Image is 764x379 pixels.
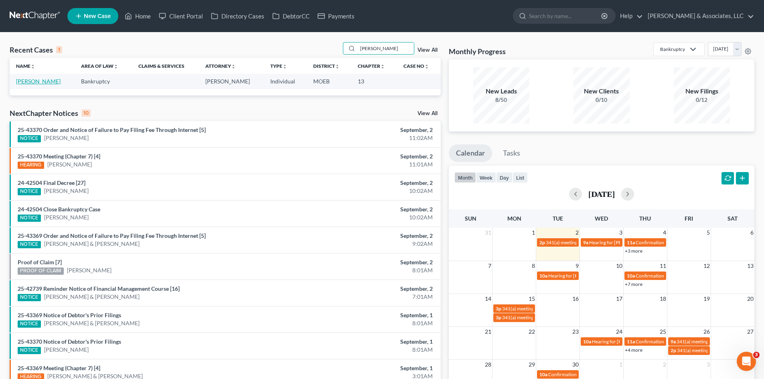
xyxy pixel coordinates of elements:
span: 2p [671,347,676,353]
a: Typeunfold_more [270,63,287,69]
span: 29 [528,360,536,369]
span: Fri [685,215,693,222]
i: unfold_more [113,64,118,69]
span: Sun [465,215,476,222]
span: 2 [575,228,580,237]
i: unfold_more [30,64,35,69]
a: 25-42739 Reminder Notice of Financial Management Course [16] [18,285,180,292]
a: View All [417,111,438,116]
span: 10a [539,273,547,279]
a: Districtunfold_more [313,63,340,69]
span: 28 [484,360,492,369]
span: 21 [484,327,492,336]
div: HEARING [18,162,44,169]
button: list [513,172,528,183]
span: 8 [531,261,536,271]
span: 12 [703,261,711,271]
div: September, 2 [300,179,433,187]
div: NOTICE [18,294,41,301]
div: NOTICE [18,135,41,142]
div: NOTICE [18,215,41,222]
div: 10 [81,109,91,117]
a: +7 more [625,281,642,287]
span: Thu [639,215,651,222]
a: [PERSON_NAME] & [PERSON_NAME] [44,240,140,248]
span: 25 [659,327,667,336]
a: [PERSON_NAME] [16,78,61,85]
a: 25-43370 Order and Notice of Failure to Pay Filing Fee Through Internet [5] [18,126,206,133]
span: 341(a) meeting for [PERSON_NAME] [502,306,580,312]
span: 341(a) meeting for [PERSON_NAME] [677,338,754,345]
span: 3p [496,306,501,312]
div: September, 1 [300,338,433,346]
span: Mon [507,215,521,222]
span: 16 [571,294,580,304]
div: September, 2 [300,126,433,134]
div: New Clients [574,87,630,96]
span: 24 [615,327,623,336]
span: 11 [659,261,667,271]
span: 3 [753,352,760,358]
a: [PERSON_NAME] [44,187,89,195]
a: 25-43370 Notice of Debtor's Prior Filings [18,338,121,345]
div: September, 2 [300,232,433,240]
span: 10a [539,371,547,377]
i: unfold_more [335,64,340,69]
span: 5 [706,228,711,237]
button: month [454,172,476,183]
span: 15 [528,294,536,304]
div: 9:02AM [300,240,433,248]
span: Confirmation hearing for [PERSON_NAME] [636,273,727,279]
span: Hearing for [PERSON_NAME] [592,338,655,345]
div: 8:01AM [300,319,433,327]
span: Wed [595,215,608,222]
a: [PERSON_NAME] [44,134,89,142]
span: Hearing for [PERSON_NAME] [589,239,652,245]
a: 25-43369 Order and Notice of Failure to Pay Filing Fee Through Internet [5] [18,232,206,239]
span: 9a [583,239,588,245]
i: unfold_more [282,64,287,69]
a: +3 more [625,248,642,254]
div: September, 2 [300,152,433,160]
a: Area of Lawunfold_more [81,63,118,69]
a: Case Nounfold_more [403,63,429,69]
i: unfold_more [380,64,385,69]
div: 10:02AM [300,187,433,195]
div: NOTICE [18,347,41,354]
span: 10 [615,261,623,271]
span: Confirmation hearing for [PERSON_NAME] [636,239,727,245]
div: Recent Cases [10,45,62,55]
span: 20 [746,294,754,304]
th: Claims & Services [132,58,199,74]
span: 18 [659,294,667,304]
h2: [DATE] [588,190,615,198]
a: [PERSON_NAME] [44,346,89,354]
span: 341(a) meeting for [PERSON_NAME] [546,239,623,245]
span: 3p [496,314,501,320]
span: Tue [553,215,563,222]
div: 8:01AM [300,266,433,274]
span: 22 [528,327,536,336]
div: September, 2 [300,205,433,213]
div: NOTICE [18,188,41,195]
a: Payments [314,9,359,23]
i: unfold_more [231,64,236,69]
td: 13 [351,74,397,89]
span: 341(a) meeting for [PERSON_NAME] [502,314,580,320]
iframe: Intercom live chat [737,352,756,371]
a: [PERSON_NAME] [44,213,89,221]
a: Client Portal [155,9,207,23]
a: Nameunfold_more [16,63,35,69]
td: Bankruptcy [75,74,132,89]
span: 31 [484,228,492,237]
a: +4 more [625,347,642,353]
h3: Monthly Progress [449,47,506,56]
a: Directory Cases [207,9,268,23]
div: September, 2 [300,285,433,293]
div: New Filings [674,87,730,96]
span: 9a [671,338,676,345]
span: New Case [84,13,111,19]
a: View All [417,47,438,53]
span: 4 [662,228,667,237]
span: 30 [571,360,580,369]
